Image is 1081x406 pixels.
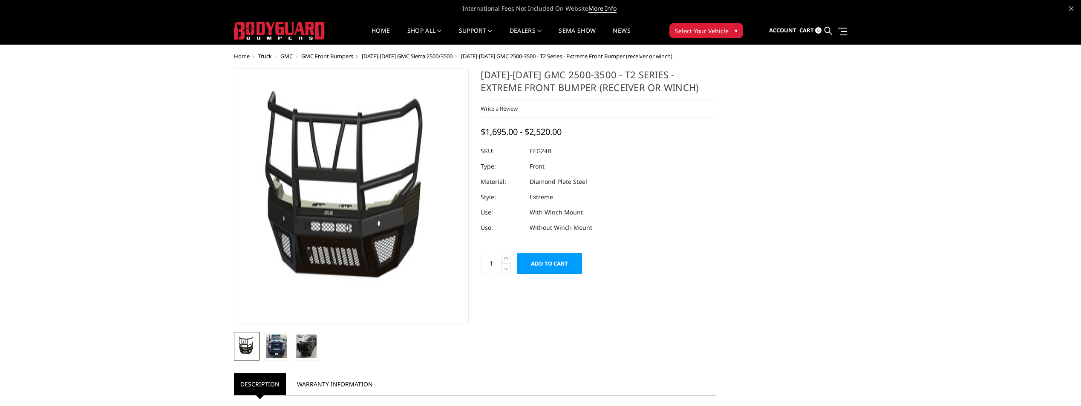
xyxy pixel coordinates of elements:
[481,143,523,159] dt: SKU:
[481,105,518,112] a: Write a Review
[481,126,562,137] span: $1,695.00 - $2,520.00
[815,27,822,34] span: 0
[266,335,287,358] img: 2024-2026 GMC 2500-3500 - T2 Series - Extreme Front Bumper (receiver or winch)
[296,335,317,358] img: 2024-2026 GMC 2500-3500 - T2 Series - Extreme Front Bumper (receiver or winch)
[481,189,523,205] dt: Style:
[481,205,523,220] dt: Use:
[559,28,596,44] a: SEMA Show
[280,52,293,60] a: GMC
[517,253,582,274] input: Add to Cart
[481,68,716,100] h1: [DATE]-[DATE] GMC 2500-3500 - T2 Series - Extreme Front Bumper (receiver or winch)
[530,189,553,205] dd: Extreme
[588,4,617,13] a: More Info
[258,52,272,60] a: Truck
[530,220,592,235] dd: Without Winch Mount
[372,28,390,44] a: Home
[769,19,796,42] a: Account
[236,335,257,358] img: 2024-2026 GMC 2500-3500 - T2 Series - Extreme Front Bumper (receiver or winch)
[769,26,796,34] span: Account
[236,71,467,321] img: 2024-2026 GMC 2500-3500 - T2 Series - Extreme Front Bumper (receiver or winch)
[234,22,326,40] img: BODYGUARD BUMPERS
[234,68,469,323] a: 2024-2026 GMC 2500-3500 - T2 Series - Extreme Front Bumper (receiver or winch)
[481,220,523,235] dt: Use:
[799,26,814,34] span: Cart
[530,143,551,159] dd: EEG24B
[301,52,353,60] a: GMC Front Bumpers
[461,52,672,60] span: [DATE]-[DATE] GMC 2500-3500 - T2 Series - Extreme Front Bumper (receiver or winch)
[481,159,523,174] dt: Type:
[530,205,583,220] dd: With Winch Mount
[530,159,545,174] dd: Front
[291,373,379,395] a: Warranty Information
[362,52,453,60] a: [DATE]-[DATE] GMC Sierra 2500/3500
[459,28,493,44] a: Support
[481,174,523,189] dt: Material:
[799,19,822,42] a: Cart 0
[530,174,587,189] dd: Diamond Plate Steel
[510,28,542,44] a: Dealers
[735,26,738,35] span: ▾
[675,26,729,35] span: Select Your Vehicle
[234,373,286,395] a: Description
[234,52,250,60] a: Home
[669,23,743,38] button: Select Your Vehicle
[407,28,442,44] a: shop all
[613,28,630,44] a: News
